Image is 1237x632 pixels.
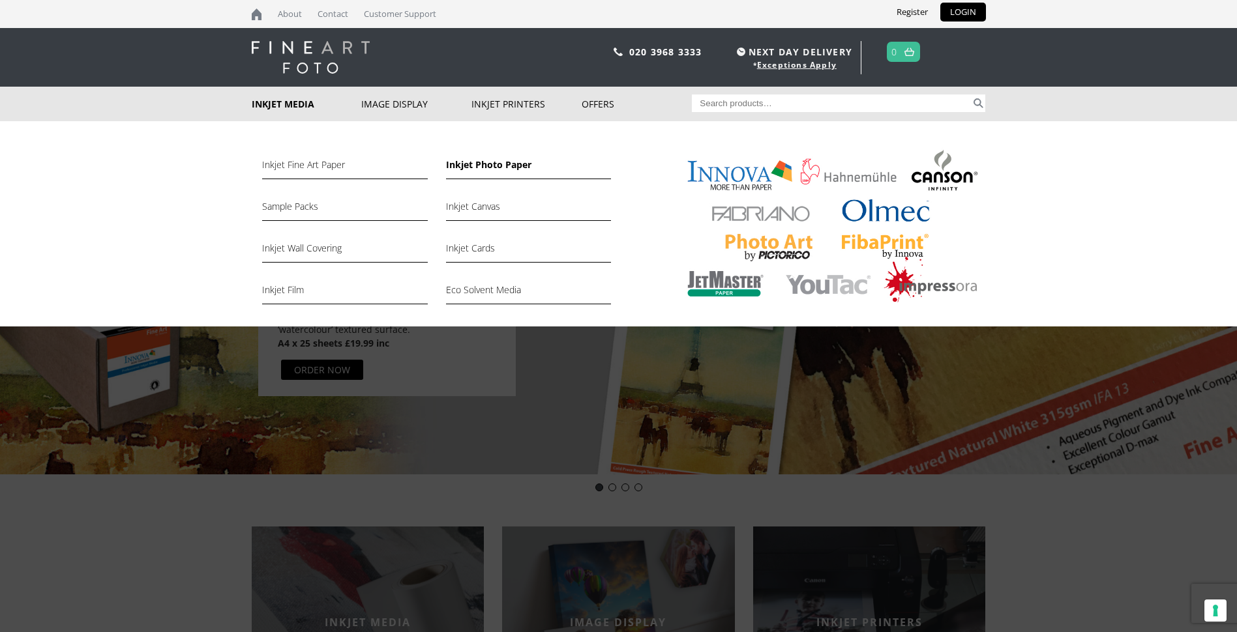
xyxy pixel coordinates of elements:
[692,94,971,112] input: Search products…
[262,199,427,221] a: Sample Packs
[446,157,611,179] a: Inkjet Photo Paper
[471,87,582,121] a: Inkjet Printers
[904,48,914,56] img: basket.svg
[887,3,938,22] a: Register
[891,42,897,61] a: 0
[262,240,427,263] a: Inkjet Wall Covering
[737,48,745,56] img: time.svg
[734,44,852,59] span: NEXT DAY DELIVERY
[446,282,611,304] a: Eco Solvent Media
[582,87,692,121] a: Offers
[446,199,611,221] a: Inkjet Canvas
[971,94,986,112] button: Search
[361,87,471,121] a: Image Display
[446,240,611,263] a: Inkjet Cards
[252,87,362,121] a: Inkjet Media
[262,282,427,304] a: Inkjet Film
[1204,599,1227,622] button: Your consent preferences for tracking technologies
[252,41,370,74] img: logo-white.svg
[614,48,623,56] img: phone.svg
[757,59,837,70] a: Exceptions Apply
[940,3,986,22] a: LOGIN
[629,46,702,58] a: 020 3968 3333
[671,147,986,310] img: Inkjet-Media_brands-from-fine-art-foto-3.jpg
[262,157,427,179] a: Inkjet Fine Art Paper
